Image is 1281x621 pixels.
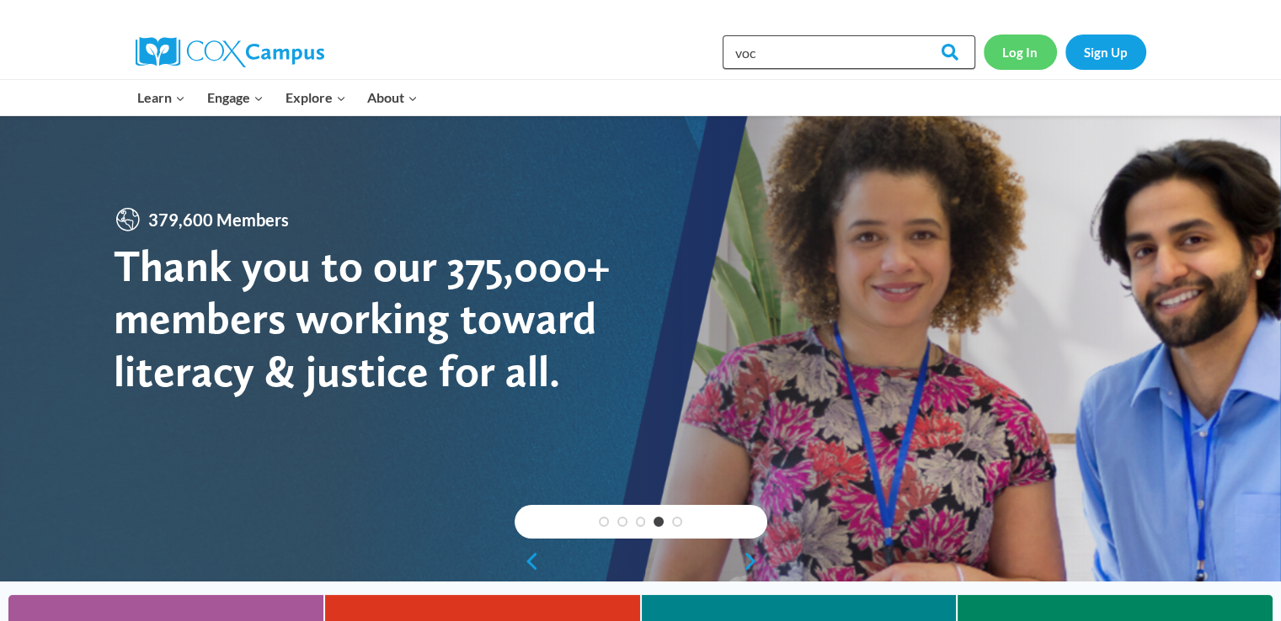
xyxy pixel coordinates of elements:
[617,517,627,527] a: 2
[136,37,324,67] img: Cox Campus
[742,551,767,571] a: next
[141,206,296,233] span: 379,600 Members
[723,35,975,69] input: Search Cox Campus
[984,34,1146,69] nav: Secondary Navigation
[654,517,664,527] a: 4
[275,80,357,115] button: Child menu of Explore
[127,80,197,115] button: Child menu of Learn
[196,80,275,115] button: Child menu of Engage
[672,517,682,527] a: 5
[515,551,540,571] a: previous
[599,517,609,527] a: 1
[114,240,640,397] div: Thank you to our 375,000+ members working toward literacy & justice for all.
[356,80,429,115] button: Child menu of About
[636,517,646,527] a: 3
[127,80,429,115] nav: Primary Navigation
[984,34,1057,69] a: Log In
[1065,34,1146,69] a: Sign Up
[515,544,767,578] div: content slider buttons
